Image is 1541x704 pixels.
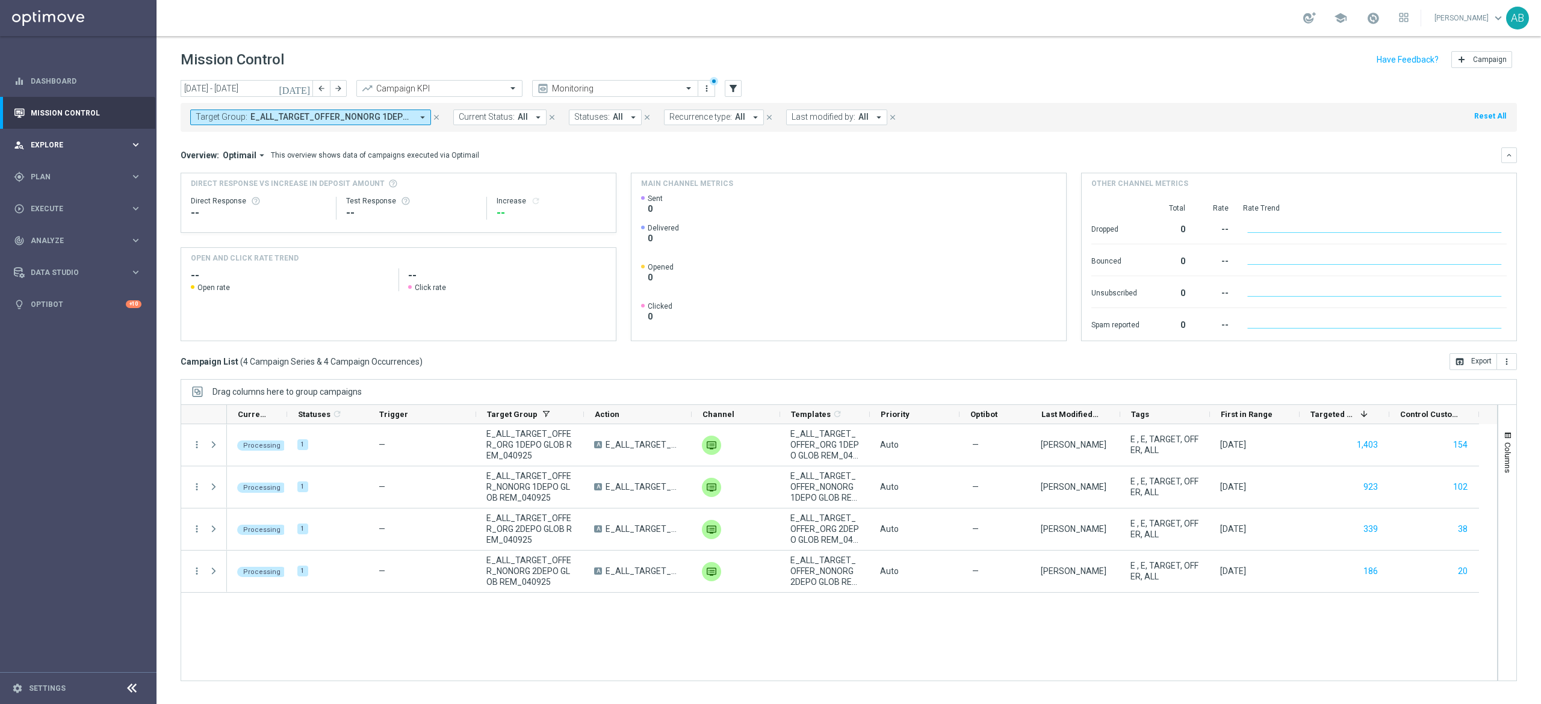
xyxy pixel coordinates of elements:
[531,196,541,206] button: refresh
[1200,282,1229,301] div: --
[279,83,311,94] i: [DATE]
[227,508,1479,551] div: Press SPACE to select this row.
[487,410,538,419] span: Target Group
[14,97,141,129] div: Mission Control
[453,110,547,125] button: Current Status: All arrow_drop_down
[13,172,142,182] button: gps_fixed Plan keyboard_arrow_right
[1041,566,1106,576] div: Andzelika Binek
[792,112,855,122] span: Last modified by:
[648,301,672,311] span: Clicked
[547,111,557,124] button: close
[191,523,202,534] button: more_vert
[379,440,385,449] span: —
[1131,410,1149,419] span: Tags
[735,112,745,122] span: All
[1200,203,1229,213] div: Rate
[1334,11,1347,25] span: school
[31,288,126,320] a: Optibot
[497,206,606,220] div: --
[1221,410,1273,419] span: First in Range
[606,439,681,450] span: E_ALL_TARGET_OFFER_ORG 1DEPO GLOB REM_040925
[1433,9,1506,27] a: [PERSON_NAME]keyboard_arrow_down
[379,410,408,419] span: Trigger
[379,482,385,492] span: —
[356,80,522,97] ng-select: Campaign KPI
[181,551,227,593] div: Press SPACE to select this row.
[764,111,775,124] button: close
[130,267,141,278] i: keyboard_arrow_right
[1497,353,1517,370] button: more_vert
[238,410,267,419] span: Current Status
[606,566,681,576] span: E_ALL_TARGET_OFFER_NONORG 2DEPO GLOB REM_040925
[181,508,227,551] div: Press SPACE to select this row.
[1091,282,1139,301] div: Unsubscribed
[330,407,342,421] span: Calculate column
[613,112,623,122] span: All
[379,524,385,534] span: —
[1457,522,1469,537] button: 38
[1220,481,1246,492] div: 04 Sep 2025, Thursday
[1154,250,1185,270] div: 0
[831,407,842,421] span: Calculate column
[1457,564,1469,579] button: 20
[297,566,308,576] div: 1
[459,112,515,122] span: Current Status:
[212,387,362,397] div: Row Groups
[972,481,979,492] span: —
[13,140,142,150] button: person_search Explore keyboard_arrow_right
[14,171,130,182] div: Plan
[379,566,385,576] span: —
[594,525,602,533] span: A
[13,300,142,309] div: lightbulb Optibot +10
[648,311,672,322] span: 0
[790,513,860,545] span: E_ALL_TARGET_OFFER_ORG 2DEPO GLOB REM_040925
[1200,250,1229,270] div: --
[648,194,663,203] span: Sent
[595,410,619,419] span: Action
[191,481,202,492] button: more_vert
[227,466,1479,508] div: Press SPACE to select this row.
[317,84,326,93] i: arrow_back
[1455,357,1465,366] i: open_in_browser
[786,110,887,125] button: Last modified by: All arrow_drop_down
[1041,481,1106,492] div: Andzelika Binek
[702,520,721,539] div: Private message
[191,253,299,264] h4: OPEN AND CLICK RATE TREND
[277,80,313,98] button: [DATE]
[297,439,308,450] div: 1
[750,112,761,123] i: arrow_drop_down
[669,112,732,122] span: Recurrence type:
[126,300,141,308] div: +10
[191,178,385,189] span: Direct Response VS Increase In Deposit Amount
[790,555,860,587] span: E_ALL_TARGET_OFFER_NONORG 2DEPO GLOB REM_040925
[237,566,287,577] colored-tag: Processing
[1452,480,1469,495] button: 102
[14,140,25,150] i: person_search
[1400,410,1459,419] span: Control Customers
[13,204,142,214] button: play_circle_outline Execute keyboard_arrow_right
[873,112,884,123] i: arrow_drop_down
[1154,314,1185,333] div: 0
[1220,523,1246,534] div: 04 Sep 2025, Thursday
[1450,356,1517,366] multiple-options-button: Export to CSV
[237,523,287,535] colored-tag: Processing
[702,410,734,419] span: Channel
[219,150,271,161] button: Optimail arrow_drop_down
[1505,151,1513,159] i: keyboard_arrow_down
[415,283,446,292] span: Click rate
[243,568,281,576] span: Processing
[31,205,130,212] span: Execute
[237,481,287,493] colored-tag: Processing
[1503,442,1513,473] span: Columns
[13,268,142,277] button: Data Studio keyboard_arrow_right
[972,523,979,534] span: —
[250,112,412,122] span: E_ALL_TARGET_OFFER_NONORG 1DEPO GLOB REM_040925 E_ALL_TARGET_OFFER_NONORG 2DEPO GLOB REM_040925 E...
[569,110,642,125] button: Statuses: All arrow_drop_down
[548,113,556,122] i: close
[196,112,247,122] span: Target Group:
[330,80,347,97] button: arrow_forward
[648,223,679,233] span: Delivered
[1154,203,1185,213] div: Total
